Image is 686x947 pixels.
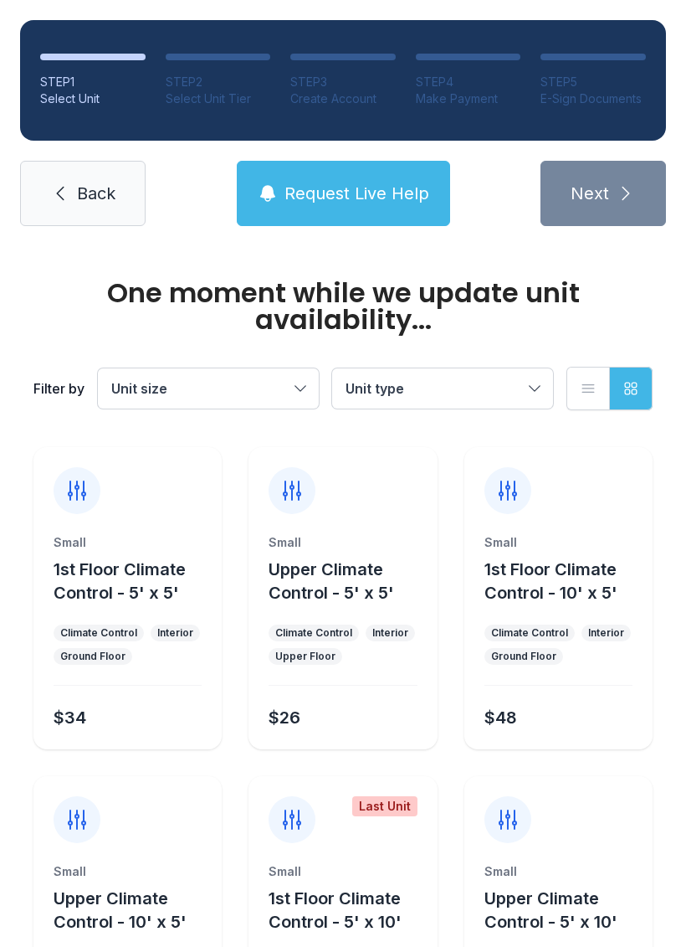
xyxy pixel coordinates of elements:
div: One moment while we update unit availability... [33,280,653,333]
div: Filter by [33,378,84,399]
div: E-Sign Documents [540,90,646,107]
span: Unit type [346,380,404,397]
div: STEP 2 [166,74,271,90]
div: Small [269,863,417,880]
div: STEP 3 [290,74,396,90]
button: Unit type [332,368,553,409]
div: Ground Floor [491,650,556,663]
div: STEP 1 [40,74,146,90]
div: Small [54,534,202,551]
span: 1st Floor Climate Control - 10' x 5' [484,559,617,603]
div: Select Unit Tier [166,90,271,107]
span: Upper Climate Control - 5' x 5' [269,559,394,603]
button: 1st Floor Climate Control - 5' x 10' [269,887,430,934]
button: Unit size [98,368,319,409]
div: Upper Floor [275,650,335,663]
div: Small [269,534,417,551]
div: Ground Floor [60,650,125,663]
div: Make Payment [416,90,521,107]
span: Request Live Help [284,182,429,205]
div: $34 [54,706,86,729]
button: 1st Floor Climate Control - 10' x 5' [484,558,646,605]
div: Climate Control [275,626,352,640]
div: Interior [588,626,624,640]
div: Small [484,863,632,880]
div: Last Unit [352,796,417,816]
button: Upper Climate Control - 5' x 5' [269,558,430,605]
span: Next [571,182,609,205]
span: Upper Climate Control - 5' x 10' [484,888,617,932]
div: Small [484,534,632,551]
span: 1st Floor Climate Control - 5' x 5' [54,559,186,603]
button: Upper Climate Control - 5' x 10' [484,887,646,934]
div: STEP 4 [416,74,521,90]
div: Select Unit [40,90,146,107]
div: $26 [269,706,300,729]
button: 1st Floor Climate Control - 5' x 5' [54,558,215,605]
span: 1st Floor Climate Control - 5' x 10' [269,888,402,932]
span: Upper Climate Control - 10' x 5' [54,888,187,932]
div: $48 [484,706,517,729]
div: Interior [157,626,193,640]
div: Small [54,863,202,880]
div: Create Account [290,90,396,107]
div: Climate Control [491,626,568,640]
span: Back [77,182,115,205]
div: Climate Control [60,626,137,640]
div: STEP 5 [540,74,646,90]
span: Unit size [111,380,167,397]
button: Upper Climate Control - 10' x 5' [54,887,215,934]
div: Interior [372,626,408,640]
